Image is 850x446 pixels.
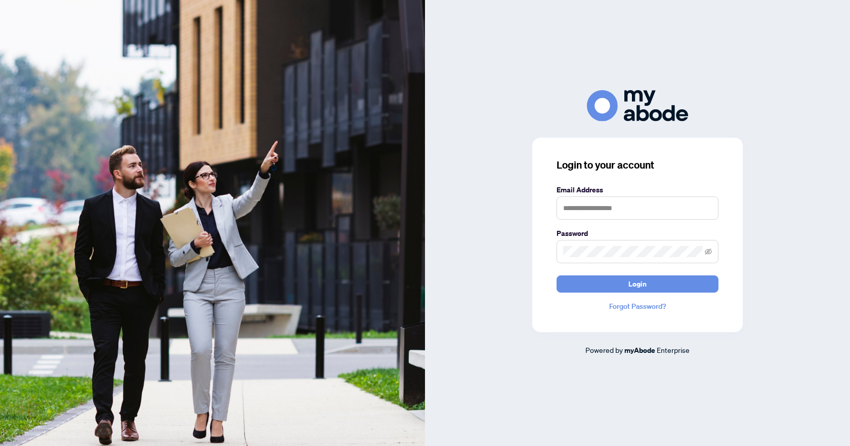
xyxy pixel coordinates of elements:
img: ma-logo [587,90,688,121]
span: eye-invisible [705,248,712,255]
span: Enterprise [657,345,690,354]
label: Email Address [557,184,718,195]
h3: Login to your account [557,158,718,172]
button: Login [557,275,718,293]
label: Password [557,228,718,239]
span: Powered by [585,345,623,354]
a: Forgot Password? [557,301,718,312]
a: myAbode [624,345,655,356]
span: Login [628,276,647,292]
